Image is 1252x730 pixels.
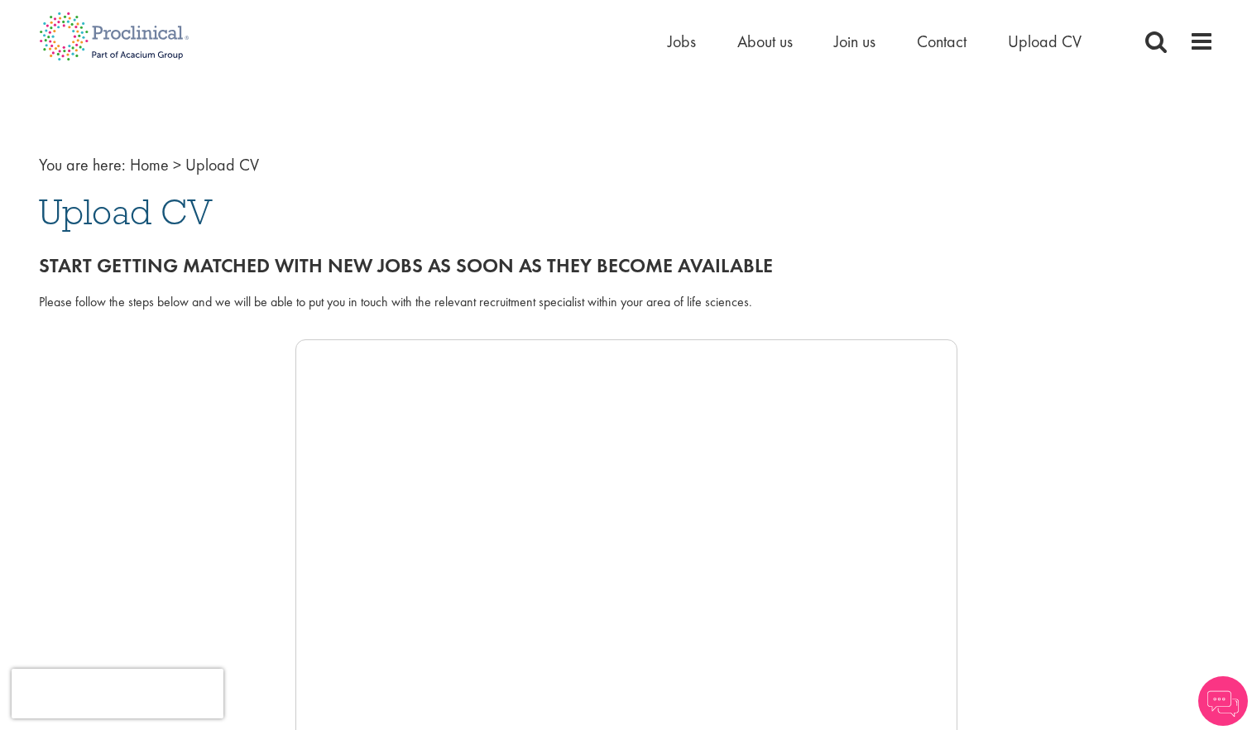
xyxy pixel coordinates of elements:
[737,31,793,52] a: About us
[185,154,259,175] span: Upload CV
[1198,676,1248,726] img: Chatbot
[917,31,967,52] a: Contact
[39,190,213,234] span: Upload CV
[834,31,875,52] a: Join us
[173,154,181,175] span: >
[1008,31,1082,52] a: Upload CV
[39,154,126,175] span: You are here:
[39,255,1214,276] h2: Start getting matched with new jobs as soon as they become available
[12,669,223,718] iframe: reCAPTCHA
[39,293,1214,312] div: Please follow the steps below and we will be able to put you in touch with the relevant recruitme...
[130,154,169,175] a: breadcrumb link
[668,31,696,52] a: Jobs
